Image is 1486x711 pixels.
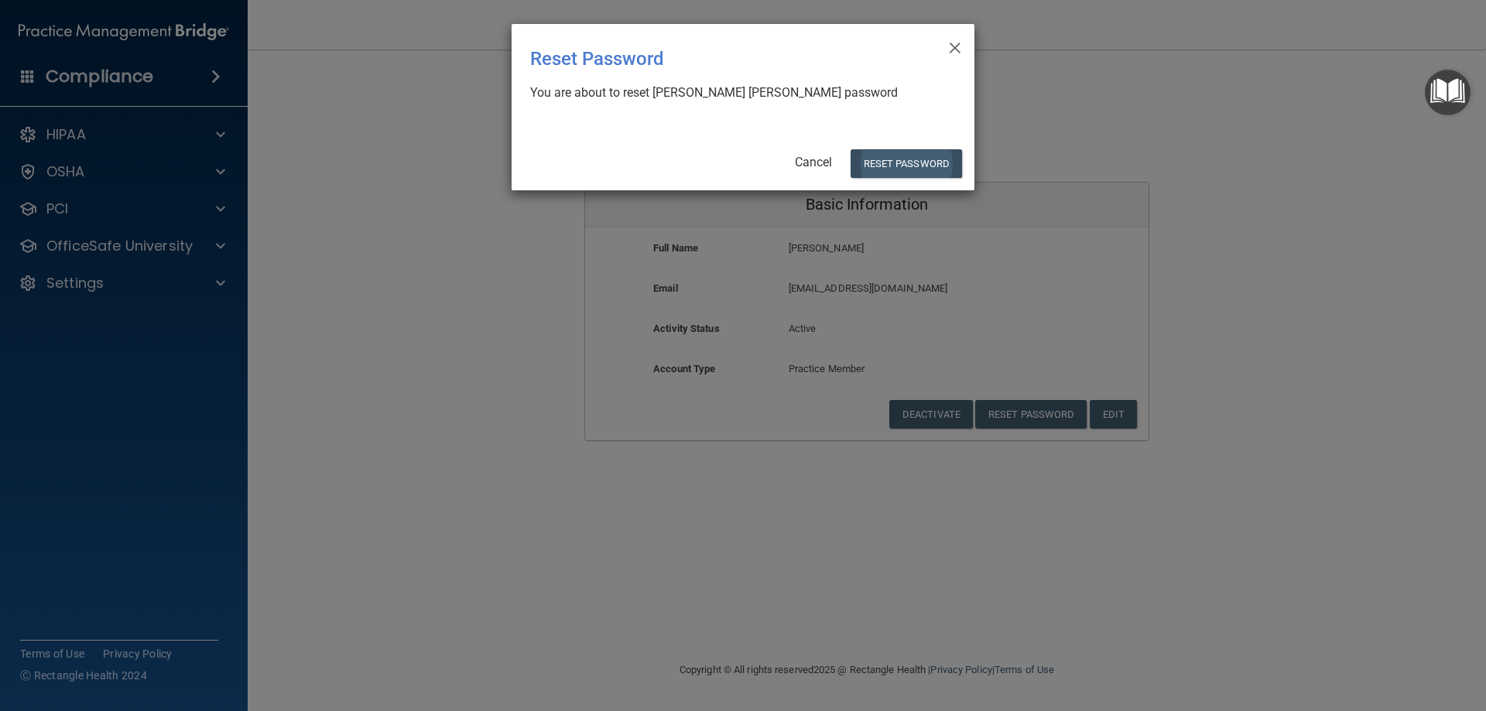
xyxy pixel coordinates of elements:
[530,84,943,101] div: You are about to reset [PERSON_NAME] [PERSON_NAME] password
[1218,601,1467,663] iframe: Drift Widget Chat Controller
[1425,70,1471,115] button: Open Resource Center
[948,30,962,61] span: ×
[851,149,962,178] button: Reset Password
[795,155,832,169] a: Cancel
[530,36,892,81] div: Reset Password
